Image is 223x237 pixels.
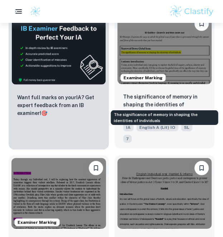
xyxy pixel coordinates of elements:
[115,12,215,150] a: Examiner MarkingPlease log in to bookmark exemplarsThe significance of memory in shaping the iden...
[123,93,206,116] p: The significance of memory in shaping the identities of individuals
[121,75,165,81] span: Examiner Marking
[194,17,209,31] button: Please log in to bookmark exemplars
[41,110,47,116] span: 🎯
[111,110,218,125] div: The significance of memory in shaping the identities of individuals
[9,12,109,150] a: ThumbnailWant full marks on yourIA? Get expert feedback from an IB examiner!
[15,219,59,226] span: Examiner Marking
[194,161,209,175] button: Please log in to bookmark exemplars
[30,6,41,17] img: Clastify logo
[17,94,100,117] p: Want full marks on your IA ? Get expert feedback from an IB examiner!
[26,6,41,17] a: Clastify logo
[117,14,212,85] img: English A (Lit) IO IA example thumbnail: The significance of memory in shaping th
[136,123,178,131] span: English A (Lit) IO
[11,15,106,85] img: Thumbnail
[181,123,192,131] span: SL
[123,123,134,131] span: IA
[169,4,214,19] img: Clastify logo
[123,135,132,143] span: 7
[89,161,103,175] button: Please log in to bookmark exemplars
[11,158,106,229] img: English A (Lit) IO IA example thumbnail: Examining the ways in which prolonged op
[117,158,212,229] img: English A (Lit) IO IA example thumbnail: How do Shakespeare and Dante use poetic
